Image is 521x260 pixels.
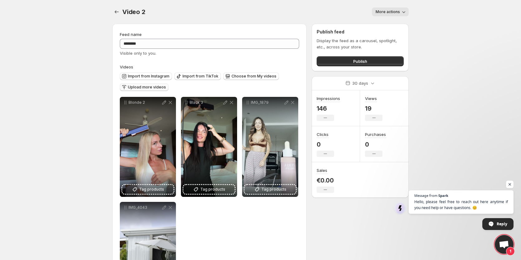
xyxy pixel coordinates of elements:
[317,29,404,35] h2: Publish feed
[261,186,286,192] span: Tag products
[120,97,176,197] div: Blonde 2Tag products
[495,235,514,254] div: Open chat
[120,83,168,91] button: Upload more videos
[365,141,386,148] p: 0
[317,167,327,173] h3: Sales
[245,185,296,194] button: Tag products
[365,105,382,112] p: 19
[190,100,222,105] p: Black 3
[317,95,340,102] h3: Impressions
[120,32,142,37] span: Feed name
[506,247,515,256] span: 1
[352,80,368,86] p: 30 days
[120,51,156,56] span: Visible only to you.
[317,37,404,50] p: Display the feed as a carousel, spotlight, etc., across your store.
[129,100,161,105] p: Blonde 2
[200,186,225,192] span: Tag products
[317,105,340,112] p: 146
[122,185,173,194] button: Tag products
[120,64,133,69] span: Videos
[317,141,334,148] p: 0
[174,72,221,80] button: Import from TikTok
[438,194,448,197] span: Spark
[120,72,172,80] button: Import from Instagram
[251,100,283,105] p: IMG_1879
[128,85,166,90] span: Upload more videos
[129,205,161,210] p: IMG_4043
[139,186,164,192] span: Tag products
[122,8,145,16] span: Video 2
[317,56,404,66] button: Publish
[372,7,409,16] button: More actions
[365,95,377,102] h3: Views
[497,218,507,229] span: Reply
[181,97,237,197] div: Black 3Tag products
[414,194,437,197] span: Message from
[414,199,508,211] span: Hello, please feel free to reach out here anytime if you need help or have questions. 😊
[376,9,400,14] span: More actions
[128,74,169,79] span: Import from Instagram
[223,72,279,80] button: Choose from My videos
[353,58,367,64] span: Publish
[112,7,121,16] button: Settings
[242,97,298,197] div: IMG_1879Tag products
[317,131,329,137] h3: Clicks
[317,177,334,184] p: €0.00
[231,74,276,79] span: Choose from My videos
[183,74,218,79] span: Import from TikTok
[365,131,386,137] h3: Purchases
[183,185,235,194] button: Tag products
